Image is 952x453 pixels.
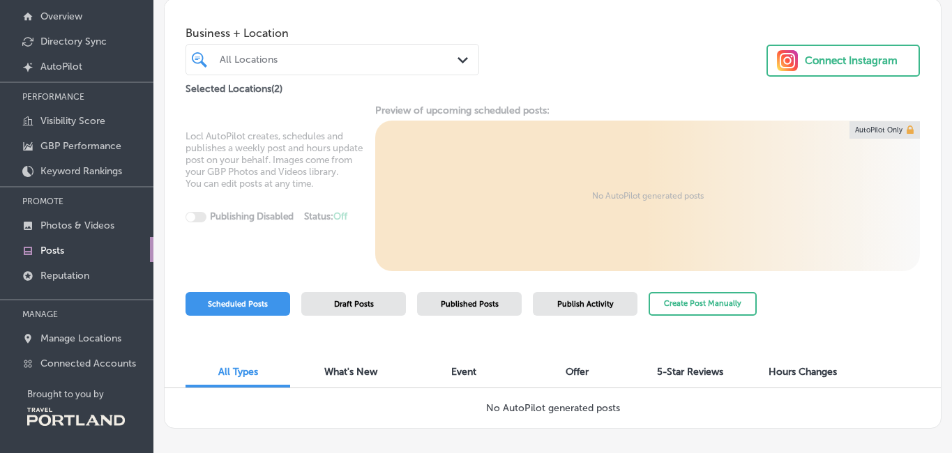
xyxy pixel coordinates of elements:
[40,165,122,177] p: Keyword Rankings
[657,366,723,378] span: 5-Star Reviews
[40,220,114,231] p: Photos & Videos
[220,54,459,66] div: All Locations
[27,389,153,399] p: Brought to you by
[40,140,121,152] p: GBP Performance
[451,366,476,378] span: Event
[40,115,105,127] p: Visibility Score
[486,402,620,414] h3: No AutoPilot generated posts
[334,300,374,309] span: Draft Posts
[218,366,258,378] span: All Types
[40,61,82,72] p: AutoPilot
[649,292,757,316] button: Create Post Manually
[566,366,589,378] span: Offer
[27,408,125,426] img: Travel Portland
[40,358,136,369] p: Connected Accounts
[40,36,107,47] p: Directory Sync
[766,45,920,77] button: Connect Instagram
[40,332,121,344] p: Manage Locations
[186,26,479,40] span: Business + Location
[805,50,898,71] div: Connect Instagram
[186,77,282,95] p: Selected Locations ( 2 )
[208,300,268,309] span: Scheduled Posts
[441,300,499,309] span: Published Posts
[40,270,89,282] p: Reputation
[769,366,837,378] span: Hours Changes
[40,10,82,22] p: Overview
[40,245,64,256] p: Posts
[557,300,614,309] span: Publish Activity
[324,366,377,378] span: What's New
